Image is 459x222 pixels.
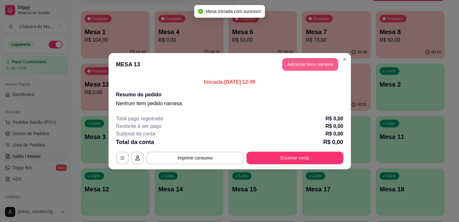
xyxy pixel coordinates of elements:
p: Nenhum item pedido na mesa . [116,100,343,107]
span: Mesa iniciada com sucesso! [206,9,261,14]
h2: Resumo do pedido [116,91,343,99]
p: R$ 0,00 [325,130,343,138]
button: Imprimir consumo [146,152,244,164]
p: Total pago registrado [116,115,163,123]
button: Close [339,54,350,64]
p: Iniciada [DATE] 12:09 [116,78,343,86]
p: R$ 0,00 [325,115,343,123]
p: Restante à ser pago [116,123,162,130]
button: Adicionar itens namesa [282,58,338,71]
button: Encerrar conta [246,152,343,164]
p: R$ 0,00 [323,138,343,147]
span: check-circle [198,9,203,14]
p: R$ 0,00 [325,123,343,130]
p: Subtotal da conta [116,130,156,138]
header: MESA 13 [109,53,351,76]
p: Total da conta [116,138,154,147]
